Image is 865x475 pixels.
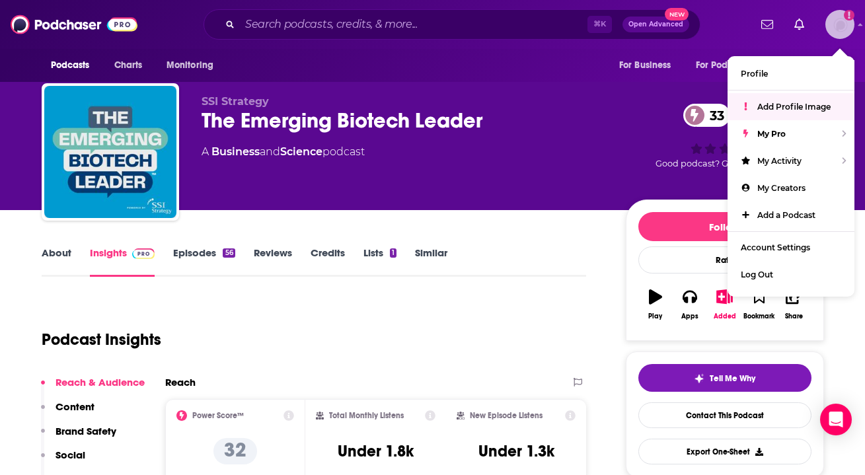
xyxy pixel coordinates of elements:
a: Account Settings [728,234,854,261]
span: ⌘ K [587,16,612,33]
a: Charts [106,53,151,78]
h2: Total Monthly Listens [329,411,404,420]
img: Podchaser Pro [132,248,155,259]
ul: Show profile menu [728,56,854,297]
button: open menu [775,53,823,78]
span: Open Advanced [628,21,683,28]
a: Add Profile Image [728,93,854,120]
div: 1 [390,248,396,258]
span: My Pro [757,129,786,139]
span: New [665,8,689,20]
button: Reach & Audience [41,376,145,400]
div: Share [785,312,803,320]
button: Play [638,281,673,328]
button: open menu [687,53,778,78]
button: open menu [610,53,688,78]
h2: Reach [165,376,196,388]
a: Business [211,145,260,158]
a: Profile [728,60,854,87]
img: The Emerging Biotech Leader [44,86,176,218]
p: Reach & Audience [56,376,145,388]
span: Charts [114,56,143,75]
p: Brand Safety [56,425,116,437]
button: Content [41,400,94,425]
button: open menu [42,53,107,78]
a: Show notifications dropdown [756,13,778,36]
span: Podcasts [51,56,90,75]
img: User Profile [825,10,854,39]
div: Search podcasts, credits, & more... [204,9,700,40]
h3: Under 1.3k [478,441,554,461]
div: 56 [223,248,235,258]
a: Episodes56 [173,246,235,277]
a: Add a Podcast [728,201,854,229]
span: Add a Podcast [757,210,815,220]
a: Reviews [254,246,292,277]
button: Show profile menu [825,10,854,39]
div: Added [714,312,736,320]
h1: Podcast Insights [42,330,161,349]
button: open menu [157,53,231,78]
h3: Under 1.8k [338,441,414,461]
span: My Creators [757,183,806,193]
input: Search podcasts, credits, & more... [240,14,587,35]
svg: Add a profile image [844,10,854,20]
button: Export One-Sheet [638,439,811,464]
img: Podchaser - Follow, Share and Rate Podcasts [11,12,137,37]
div: A podcast [202,144,365,160]
img: tell me why sparkle [694,373,704,384]
h2: New Episode Listens [470,411,543,420]
button: Open AdvancedNew [622,17,689,32]
span: My Activity [757,156,802,166]
div: Open Intercom Messenger [820,404,852,435]
a: My Creators [728,174,854,201]
span: For Business [619,56,671,75]
div: 33Good podcast? Give it some love! [626,95,824,177]
span: Logged in as Ruth_Nebius [825,10,854,39]
div: Rate [638,246,811,274]
button: Brand Safety [41,425,116,449]
span: Account Settings [741,242,810,252]
p: Content [56,400,94,413]
span: and [260,145,280,158]
a: 33 [683,104,731,127]
span: For Podcasters [696,56,759,75]
a: Similar [415,246,447,277]
a: Science [280,145,322,158]
h2: Power Score™ [192,411,244,420]
span: SSI Strategy [202,95,269,108]
span: Log Out [741,270,773,279]
a: Lists1 [363,246,396,277]
a: Contact This Podcast [638,402,811,428]
a: Credits [311,246,345,277]
span: Good podcast? Give it some love! [656,159,794,168]
div: Play [648,312,662,320]
button: Added [707,281,741,328]
a: Show notifications dropdown [789,13,809,36]
a: About [42,246,71,277]
span: 33 [696,104,731,127]
button: Social [41,449,85,473]
div: Apps [681,312,698,320]
button: Bookmark [742,281,776,328]
p: Social [56,449,85,461]
span: Profile [741,69,768,79]
button: Share [776,281,811,328]
div: Bookmark [743,312,774,320]
a: InsightsPodchaser Pro [90,246,155,277]
span: Tell Me Why [710,373,755,384]
span: Monitoring [167,56,213,75]
p: 32 [213,438,257,464]
button: tell me why sparkleTell Me Why [638,364,811,392]
span: Add Profile Image [757,102,831,112]
button: Apps [673,281,707,328]
button: Follow [638,212,811,241]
